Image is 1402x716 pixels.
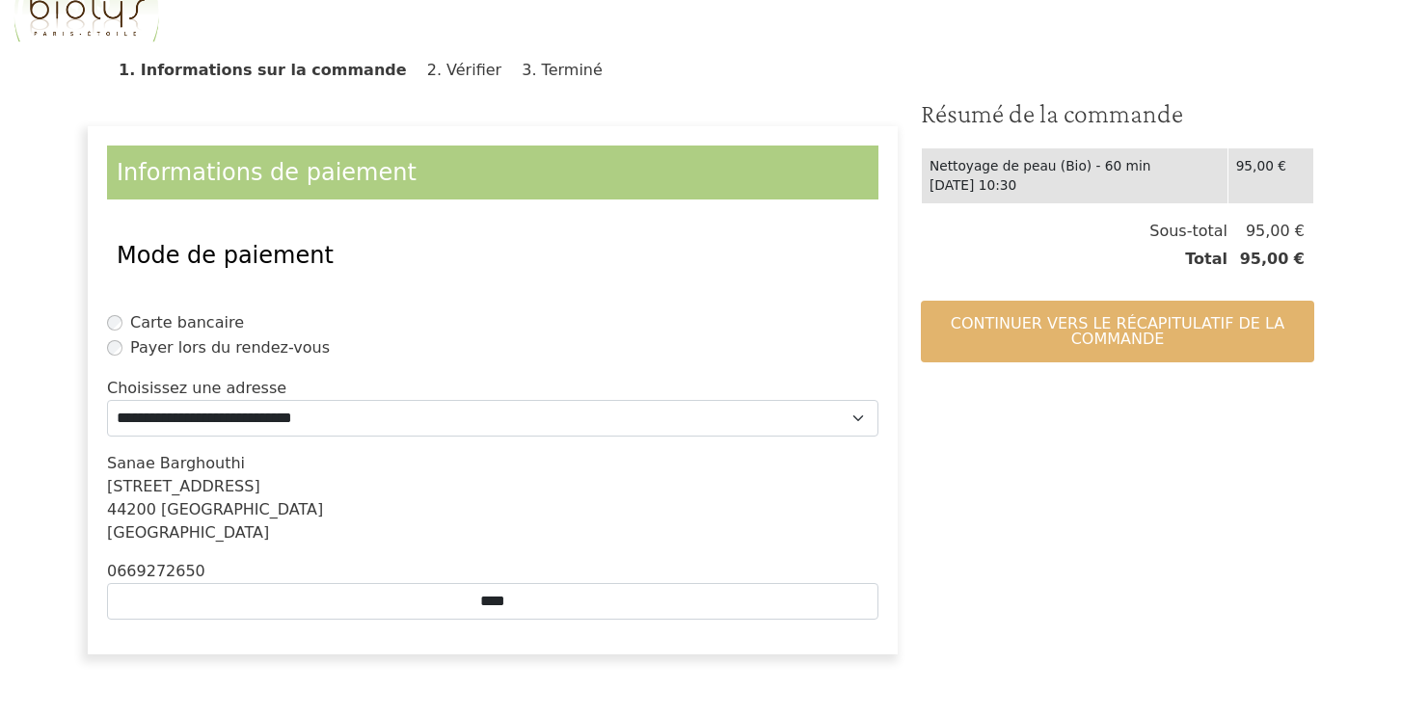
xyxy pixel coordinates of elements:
span: Sous-total [1149,220,1227,243]
span: 95,00 € [1227,220,1305,243]
span: 44200 [107,500,156,518]
label: Choisissez une adresse [107,377,286,400]
label: Carte bancaire [130,311,244,334]
li: Terminé [522,61,618,79]
div: Nettoyage de peau (Bio) - 60 min [930,156,1220,176]
label: Payer lors du rendez-vous [130,336,330,359]
h3: Résumé de la commande [921,97,1314,130]
span: 95,00 € [1227,248,1305,271]
li: Vérifier [427,61,517,79]
li: Informations sur la commande [119,61,422,79]
div: 0669272650 [107,560,878,583]
td: 95,00 € [1227,147,1313,203]
span: [STREET_ADDRESS] [107,477,260,495]
span: Barghouthi [160,454,245,472]
button: Continuer vers le récapitulatif de la commande [921,301,1314,362]
time: [DATE] 10:30 [930,177,1016,193]
span: [GEOGRAPHIC_DATA] [107,523,269,542]
span: Sanae [107,454,155,472]
span: Mode de paiement [117,242,334,269]
span: Informations de paiement [117,159,417,186]
span: [GEOGRAPHIC_DATA] [161,500,323,518]
span: Total [1185,248,1227,271]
